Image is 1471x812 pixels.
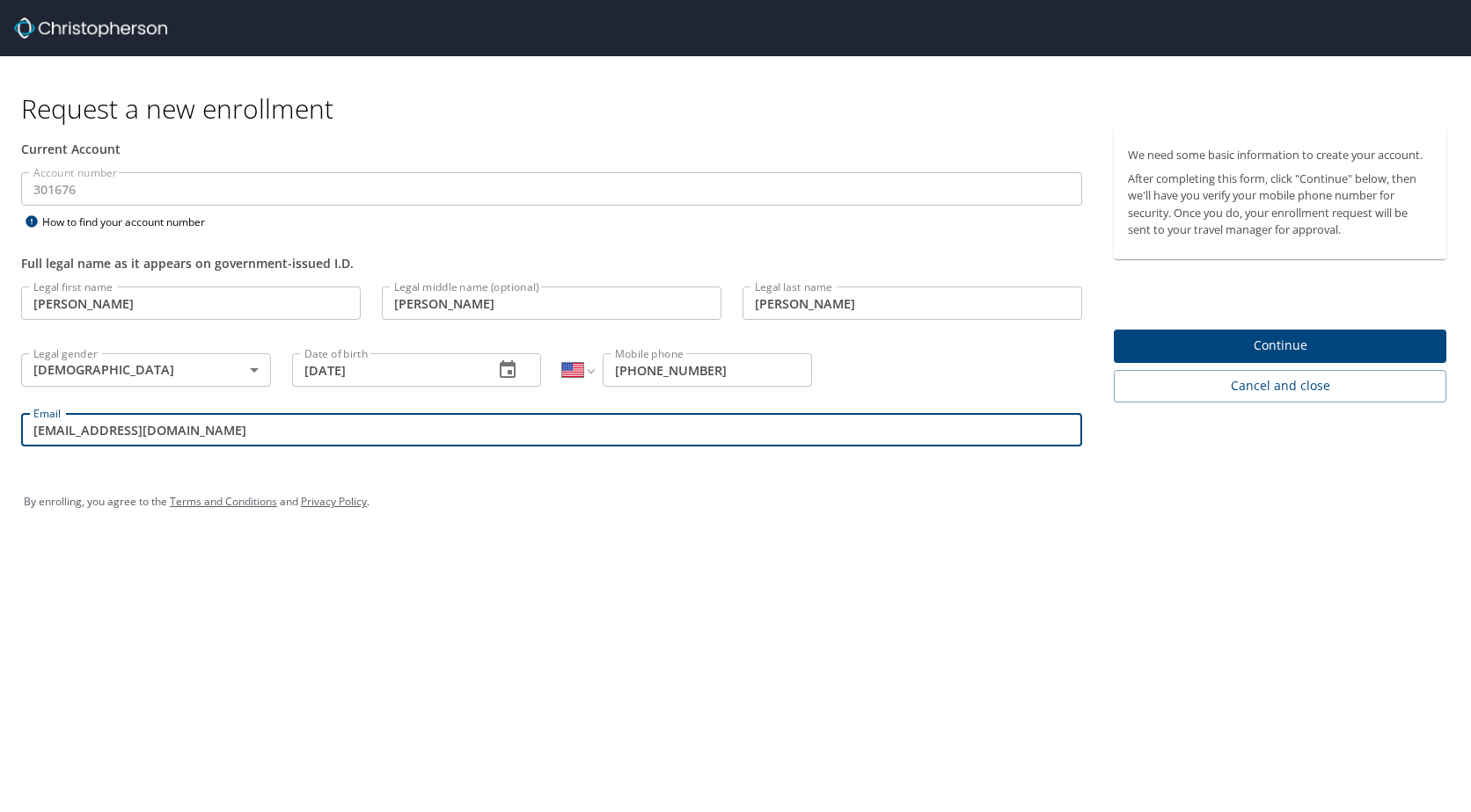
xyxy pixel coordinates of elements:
[21,353,271,387] div: [DEMOGRAPHIC_DATA]
[1114,370,1446,402] button: Cancel and close
[1128,147,1432,163] p: We need some basic information to create your account.
[170,494,277,509] a: Terms and Conditions
[1128,375,1432,397] span: Cancel and close
[14,18,167,39] img: cbt logo
[24,480,1447,524] div: By enrolling, you agree to the and .
[1114,330,1446,364] button: Continue
[1128,335,1432,357] span: Continue
[292,353,480,387] input: MM/DD/YYYY
[1128,170,1432,238] p: After completing this form, click "Continue" below, then we'll have you verify your mobile phone ...
[603,353,812,387] input: Enter phone number
[21,91,1460,126] h1: Request a new enrollment
[21,254,1082,272] div: Full legal name as it appears on government-issued I.D.
[21,211,241,233] div: How to find your account number
[21,140,1082,158] div: Current Account
[301,494,367,509] a: Privacy Policy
